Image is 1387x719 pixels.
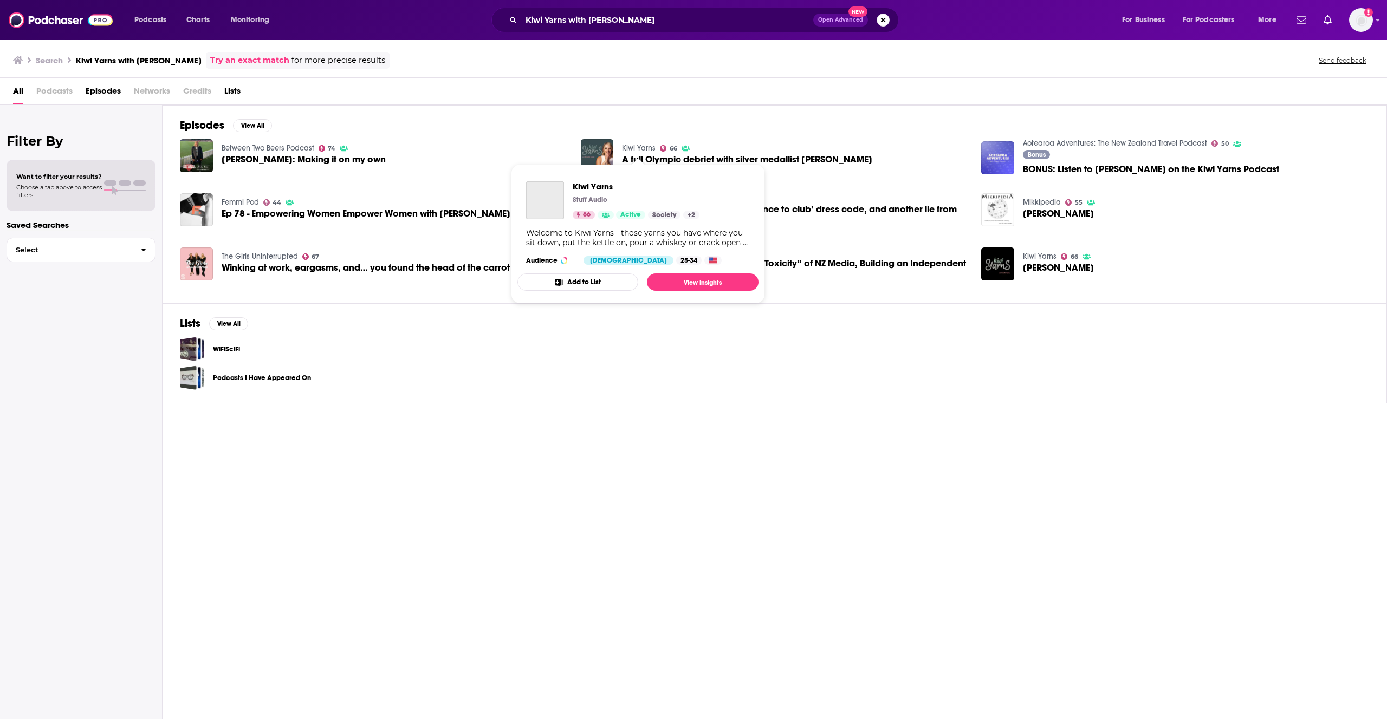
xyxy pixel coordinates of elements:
[180,119,272,132] a: EpisodesView All
[213,343,240,355] a: WiFiSciFi
[186,12,210,28] span: Charts
[13,82,23,104] a: All
[233,119,272,132] button: View All
[521,11,813,29] input: Search podcasts, credits, & more...
[222,209,510,218] span: Ep 78 - Empowering Women Empower Women with [PERSON_NAME]
[581,139,614,172] img: A full Olympic debrief with silver medallist Hayden Wilde
[180,365,204,390] a: Podcasts I Have Appeared On
[7,246,132,253] span: Select
[222,252,298,261] a: The Girls Uninterrupted
[319,145,336,152] a: 74
[222,198,259,207] a: Femmi Pod
[813,14,868,27] button: Open AdvancedNew
[302,253,320,260] a: 67
[1065,199,1083,206] a: 55
[213,372,311,384] a: Podcasts I Have Appeared On
[620,210,641,220] span: Active
[1183,12,1235,28] span: For Podcasters
[127,11,180,29] button: open menu
[1071,254,1078,259] span: 66
[573,181,699,192] span: Kiwi Yarns
[502,8,909,32] div: Search podcasts, credits, & more...
[222,143,314,153] a: Between Two Beers Podcast
[1364,8,1373,17] svg: Add a profile image
[210,54,289,67] a: Try an exact match
[222,263,543,272] a: Winking at work, eargasms, and… you found the head of the carrot where?
[222,209,510,218] a: Ep 78 - Empowering Women Empower Women with Brodie Kane
[1292,11,1311,29] a: Show notifications dropdown
[526,228,750,247] div: Welcome to Kiwi Yarns - those yarns you have where you sit down, put the kettle on, pour a whiske...
[134,82,170,104] span: Networks
[7,238,155,262] button: Select
[1061,253,1078,260] a: 66
[526,256,575,265] h3: Audience
[1258,12,1276,28] span: More
[622,155,872,164] span: A full Olympic debrief with silver medallist [PERSON_NAME]
[1028,152,1046,158] span: Bonus
[209,317,248,330] button: View All
[1349,8,1373,32] span: Logged in as jhutchinson
[622,155,872,164] a: A full Olympic debrief with silver medallist Hayden Wilde
[1023,165,1279,174] a: BONUS: Listen to Abigail on the Kiwi Yarns Podcast
[573,211,595,219] a: 66
[224,82,241,104] a: Lists
[1221,141,1229,146] span: 50
[9,10,113,30] img: Podchaser - Follow, Share and Rate Podcasts
[1176,11,1250,29] button: open menu
[36,82,73,104] span: Podcasts
[223,11,283,29] button: open menu
[1349,8,1373,32] button: Show profile menu
[312,254,319,259] span: 67
[180,317,248,330] a: ListsView All
[1023,198,1061,207] a: Mikkipedia
[660,145,677,152] a: 66
[981,193,1014,226] img: Brodie Kane
[180,317,200,330] h2: Lists
[180,337,204,361] a: WiFiSciFi
[180,139,213,172] img: Brodie Kane: Making it on my own
[1023,263,1094,272] span: [PERSON_NAME]
[76,55,202,66] h3: Kiwi Yarns with [PERSON_NAME]
[584,256,673,265] div: [DEMOGRAPHIC_DATA]
[981,247,1014,280] img: Morgan Penn
[981,141,1014,174] img: BONUS: Listen to Abigail on the Kiwi Yarns Podcast
[1023,263,1094,272] a: Morgan Penn
[263,199,282,206] a: 44
[676,256,702,265] div: 25-34
[1114,11,1178,29] button: open menu
[180,247,213,280] img: Winking at work, eargasms, and… you found the head of the carrot where?
[1349,8,1373,32] img: User Profile
[818,17,863,23] span: Open Advanced
[616,211,645,219] a: Active
[647,273,759,291] a: View Insights
[1075,200,1083,205] span: 55
[180,193,213,226] img: Ep 78 - Empowering Women Empower Women with Brodie Kane
[16,173,102,180] span: Want to filter your results?
[1122,12,1165,28] span: For Business
[648,211,680,219] a: Society
[86,82,121,104] a: Episodes
[222,155,386,164] span: [PERSON_NAME]: Making it on my own
[134,12,166,28] span: Podcasts
[1315,56,1370,65] button: Send feedback
[1023,252,1057,261] a: Kiwi Yarns
[622,205,968,223] a: All hail Pam, the ‘conference to club’ dress code, and another lie from our parents
[1023,139,1207,148] a: Aotearoa Adventures: The New Zealand Travel Podcast
[180,119,224,132] h2: Episodes
[1023,165,1279,174] span: BONUS: Listen to [PERSON_NAME] on the Kiwi Yarns Podcast
[583,210,591,220] span: 66
[1250,11,1290,29] button: open menu
[7,133,155,149] h2: Filter By
[1023,209,1094,218] span: [PERSON_NAME]
[1211,140,1229,147] a: 50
